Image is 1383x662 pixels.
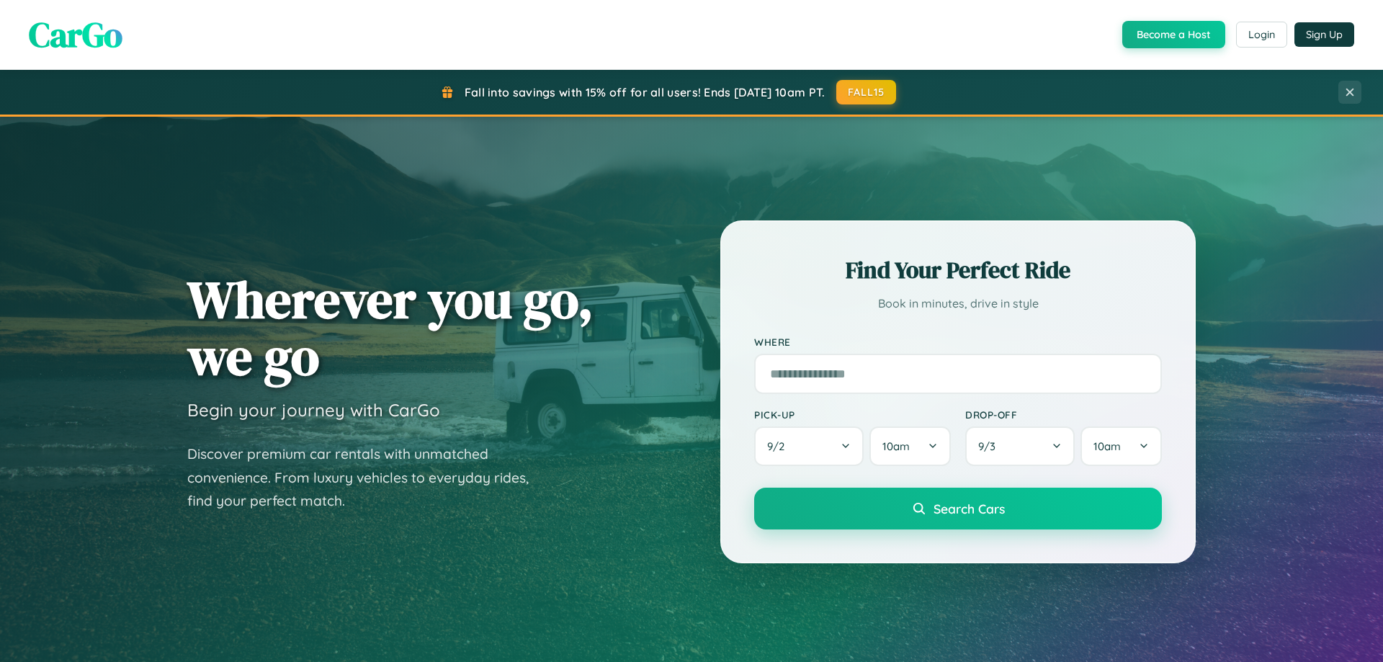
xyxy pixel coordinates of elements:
[836,80,897,104] button: FALL15
[965,426,1075,466] button: 9/3
[767,439,792,453] span: 9 / 2
[1080,426,1162,466] button: 10am
[869,426,951,466] button: 10am
[754,336,1162,348] label: Where
[754,408,951,421] label: Pick-up
[978,439,1003,453] span: 9 / 3
[965,408,1162,421] label: Drop-off
[882,439,910,453] span: 10am
[934,501,1005,516] span: Search Cars
[465,85,825,99] span: Fall into savings with 15% off for all users! Ends [DATE] 10am PT.
[754,254,1162,286] h2: Find Your Perfect Ride
[1122,21,1225,48] button: Become a Host
[187,271,594,385] h1: Wherever you go, we go
[754,293,1162,314] p: Book in minutes, drive in style
[1236,22,1287,48] button: Login
[754,488,1162,529] button: Search Cars
[187,399,440,421] h3: Begin your journey with CarGo
[1093,439,1121,453] span: 10am
[29,11,122,58] span: CarGo
[754,426,864,466] button: 9/2
[1294,22,1354,47] button: Sign Up
[187,442,547,513] p: Discover premium car rentals with unmatched convenience. From luxury vehicles to everyday rides, ...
